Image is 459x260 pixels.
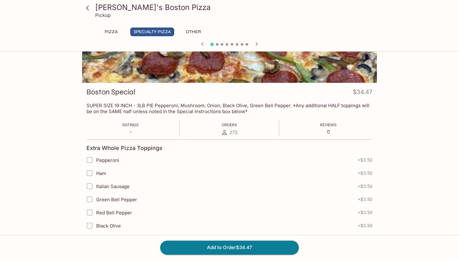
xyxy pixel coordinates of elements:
span: Orders [222,122,237,127]
button: Other [179,27,207,36]
p: Pickup [95,12,111,18]
span: Ratings [122,122,139,127]
span: + $3.50 [358,197,373,202]
p: SUPER SIZE 19 INCH - 3LB PIE Pepperoni, Mushroom, Onion, Black Olive, Green Bell Pepper. *Any add... [86,102,373,114]
span: Green Bell Pepper [96,197,137,202]
h3: [PERSON_NAME]'s Boston Pizza [95,2,374,12]
span: Italian Sausage [96,183,130,189]
h3: Boston Special [86,87,136,97]
button: Add to Order$34.47 [160,241,299,254]
span: + $3.50 [358,210,373,215]
span: Reviews [320,122,337,127]
span: + $3.50 [358,157,373,162]
span: Black Olive [96,223,121,229]
span: Red Bell Pepper [96,210,132,216]
span: + $3.50 [358,184,373,189]
h4: Extra Whole Pizza Toppings [86,145,162,152]
span: 272 [230,129,238,135]
p: 0 [320,129,337,135]
button: Pizza [97,27,125,36]
span: Ham [96,170,106,176]
h4: $34.47 [353,87,373,99]
span: + $3.50 [358,223,373,228]
span: Pepperoni [96,157,119,163]
p: - [122,129,139,135]
span: + $3.50 [358,171,373,176]
button: Specialty Pizza [130,27,174,36]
